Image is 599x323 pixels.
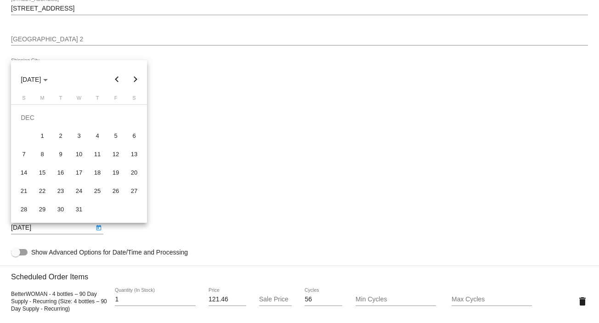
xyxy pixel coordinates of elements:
[71,183,87,199] div: 24
[107,183,124,199] div: 26
[107,164,124,181] div: 19
[71,164,87,181] div: 17
[33,182,51,200] td: December 22, 2025
[107,145,125,164] td: December 12, 2025
[33,145,51,164] td: December 8, 2025
[15,200,33,219] td: December 28, 2025
[89,146,106,163] div: 11
[126,146,142,163] div: 13
[15,164,33,182] td: December 14, 2025
[126,164,142,181] div: 20
[107,127,125,145] td: December 5, 2025
[52,146,69,163] div: 9
[16,146,32,163] div: 7
[107,146,124,163] div: 12
[125,127,143,145] td: December 6, 2025
[52,128,69,144] div: 2
[88,182,107,200] td: December 25, 2025
[88,145,107,164] td: December 11, 2025
[70,95,88,104] th: Wednesday
[16,183,32,199] div: 21
[71,128,87,144] div: 3
[88,95,107,104] th: Thursday
[125,164,143,182] td: December 20, 2025
[70,200,88,219] td: December 31, 2025
[34,146,51,163] div: 8
[107,128,124,144] div: 5
[51,182,70,200] td: December 23, 2025
[16,201,32,218] div: 28
[89,183,106,199] div: 25
[89,164,106,181] div: 18
[71,146,87,163] div: 10
[107,164,125,182] td: December 19, 2025
[51,127,70,145] td: December 2, 2025
[125,182,143,200] td: December 27, 2025
[51,145,70,164] td: December 9, 2025
[34,128,51,144] div: 1
[88,127,107,145] td: December 4, 2025
[15,182,33,200] td: December 21, 2025
[52,164,69,181] div: 16
[70,145,88,164] td: December 10, 2025
[16,164,32,181] div: 14
[34,183,51,199] div: 22
[88,164,107,182] td: December 18, 2025
[15,95,33,104] th: Sunday
[125,145,143,164] td: December 13, 2025
[126,183,142,199] div: 27
[34,201,51,218] div: 29
[126,128,142,144] div: 6
[13,70,55,89] button: Choose month and year
[51,200,70,219] td: December 30, 2025
[70,127,88,145] td: December 3, 2025
[107,95,125,104] th: Friday
[34,164,51,181] div: 15
[33,200,51,219] td: December 29, 2025
[15,108,143,127] td: DEC
[126,70,145,89] button: Next month
[33,164,51,182] td: December 15, 2025
[108,70,126,89] button: Previous month
[33,95,51,104] th: Monday
[51,164,70,182] td: December 16, 2025
[70,182,88,200] td: December 24, 2025
[89,128,106,144] div: 4
[125,95,143,104] th: Saturday
[52,201,69,218] div: 30
[71,201,87,218] div: 31
[52,183,69,199] div: 23
[51,95,70,104] th: Tuesday
[70,164,88,182] td: December 17, 2025
[107,182,125,200] td: December 26, 2025
[21,76,48,83] span: [DATE]
[33,127,51,145] td: December 1, 2025
[15,145,33,164] td: December 7, 2025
